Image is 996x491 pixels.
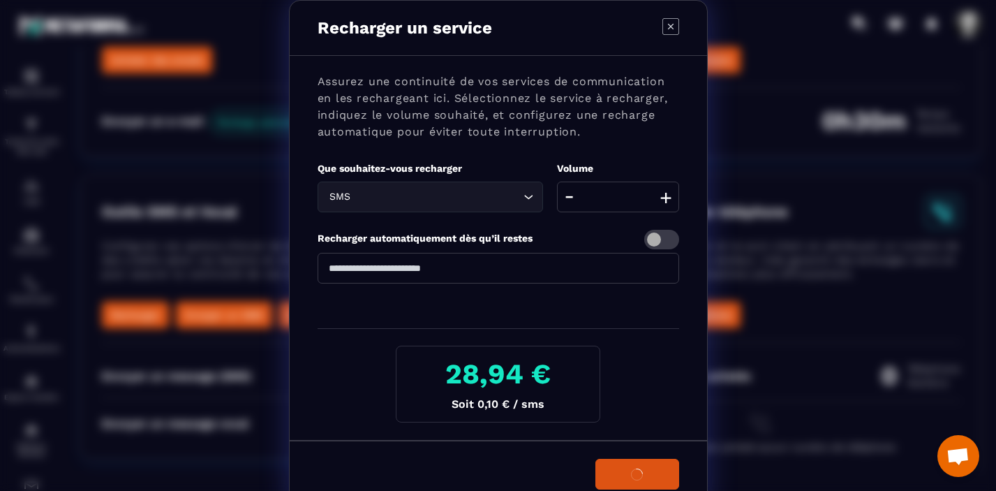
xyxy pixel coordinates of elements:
[318,18,492,38] p: Recharger un service
[557,163,593,174] label: Volume
[327,189,354,205] span: SMS
[937,435,979,477] div: Ouvrir le chat
[560,182,578,212] button: -
[318,163,462,174] label: Que souhaitez-vous recharger
[408,397,588,411] p: Soit 0,10 € / sms
[318,233,533,244] label: Recharger automatiquement dès qu’il restes
[318,73,679,140] p: Assurez une continuité de vos services de communication en les rechargeant ici. Sélectionnez le s...
[354,189,521,205] input: Search for option
[656,182,676,212] button: +
[318,182,544,212] div: Search for option
[408,358,588,390] h3: 28,94 €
